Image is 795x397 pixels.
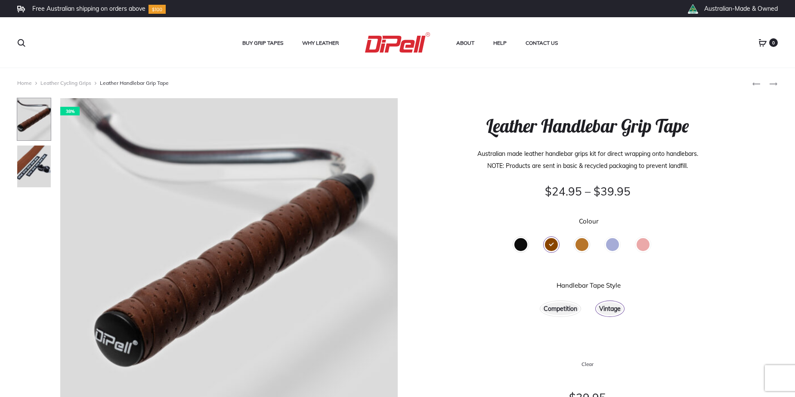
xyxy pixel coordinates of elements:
label: Handlebar Tape Style [557,282,621,288]
bdi: 39.95 [594,184,631,198]
span: – [585,184,591,198]
span: Competition [544,303,577,315]
a: Help [493,37,507,49]
img: Dipell-bike-leather-upackaged-TanHeavy-102-Paul-Osta-80x100.jpg [17,145,51,188]
span: $ [594,184,600,198]
a: Leather Cycling Grips [40,80,91,86]
label: Colour [579,218,598,224]
a: About [456,37,474,49]
h1: Leather Handlebar Grip Tape [436,115,740,137]
img: Group-10.svg [148,5,166,14]
img: Dipell-bike-Mbar-Brown-Heavy-133-Paul-Osta-80x100.jpg [17,98,51,141]
span: 38% [60,107,80,115]
li: Australian-Made & Owned [704,5,778,12]
span: 0 [769,38,778,47]
a: Clear [436,359,740,369]
span: $ [545,184,552,198]
a: Buy Grip Tapes [242,37,283,49]
nav: Leather Handlebar Grip Tape [17,77,752,90]
p: Australian made leather handlebar grips kit for direct wrapping onto handlebars. NOTE: Products a... [436,148,740,172]
a: 0 [758,39,767,47]
bdi: 24.95 [545,184,582,198]
li: Free Australian shipping on orders above [32,5,145,12]
img: Frame.svg [17,6,25,12]
img: th_right_icon2.png [687,4,698,14]
a: Contact Us [526,37,558,49]
a: Why Leather [302,37,339,49]
a: Home [17,80,32,86]
nav: Product navigation [752,77,778,90]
